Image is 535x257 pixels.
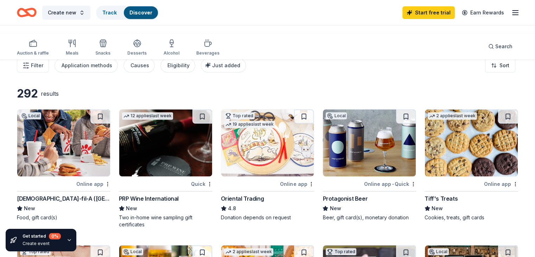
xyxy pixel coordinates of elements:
img: Image for PRP Wine International [119,109,212,176]
button: Auction & raffle [17,36,49,59]
a: Home [17,4,37,21]
div: Oriental Trading [221,194,264,203]
span: New [24,204,35,213]
span: 4.8 [228,204,236,213]
span: Create new [48,8,76,17]
div: Causes [130,61,149,70]
a: Start free trial [402,6,455,19]
img: Image for Chick-fil-A (Charlotte) [17,109,110,176]
div: Beer, gift card(s), monetary donation [323,214,416,221]
span: Sort [499,61,509,70]
div: Two in-home wine sampling gift certificates [119,214,212,228]
button: Application methods [55,58,118,73]
a: Earn Rewards [458,6,508,19]
div: Local [428,248,449,255]
div: Food, gift card(s) [17,214,110,221]
div: Auction & raffle [17,50,49,56]
a: Image for Oriental TradingTop rated19 applieslast weekOnline appOriental Trading4.8Donation depen... [221,109,314,221]
span: • [392,181,394,187]
div: Local [326,112,347,119]
div: Get started [23,233,61,239]
div: Online app [76,180,110,188]
span: Search [495,42,512,51]
div: Alcohol [164,50,179,56]
div: Cookies, treats, gift cards [425,214,518,221]
button: Snacks [95,36,110,59]
img: Image for Oriental Trading [221,109,314,176]
div: Online app Quick [364,180,416,188]
div: Donation depends on request [221,214,314,221]
a: Image for PRP Wine International12 applieslast weekQuickPRP Wine InternationalNewTwo in-home wine... [119,109,212,228]
div: Snacks [95,50,110,56]
div: Online app [280,180,314,188]
div: Tiff's Treats [425,194,458,203]
div: [DEMOGRAPHIC_DATA]-fil-A ([GEOGRAPHIC_DATA]) [17,194,110,203]
span: New [432,204,443,213]
button: Sort [485,58,515,73]
button: Beverages [196,36,219,59]
div: results [41,89,59,98]
a: Image for Chick-fil-A (Charlotte)LocalOnline app[DEMOGRAPHIC_DATA]-fil-A ([GEOGRAPHIC_DATA])NewFo... [17,109,110,221]
div: Local [122,248,143,255]
span: Just added [212,62,240,68]
div: Eligibility [167,61,190,70]
button: Alcohol [164,36,179,59]
div: Online app [484,180,518,188]
div: Application methods [62,61,112,70]
div: 12 applies last week [122,112,173,120]
div: Quick [191,180,212,188]
img: Image for Tiff's Treats [425,109,518,176]
span: New [126,204,137,213]
button: Just added [201,58,246,73]
button: Meals [66,36,78,59]
button: Desserts [127,36,147,59]
div: Local [20,112,41,119]
div: 2 applies last week [224,248,273,256]
div: Create event [23,241,61,246]
div: PRP Wine International [119,194,179,203]
span: Filter [31,61,43,70]
a: Track [102,10,117,15]
div: Top rated [326,248,356,255]
div: Protagonist Beer [323,194,368,203]
div: Beverages [196,50,219,56]
div: 0 % [49,233,61,239]
div: Top rated [224,112,255,119]
button: Eligibility [160,58,195,73]
span: New [330,204,341,213]
a: Image for Tiff's Treats2 applieslast weekOnline appTiff's TreatsNewCookies, treats, gift cards [425,109,518,221]
img: Image for Protagonist Beer [323,109,416,176]
div: Desserts [127,50,147,56]
div: Meals [66,50,78,56]
button: Causes [123,58,155,73]
a: Image for Protagonist BeerLocalOnline app•QuickProtagonist BeerNewBeer, gift card(s), monetary do... [323,109,416,221]
button: Search [483,39,518,54]
button: Filter [17,58,49,73]
button: Create new [42,6,90,20]
div: 292 [17,87,38,101]
button: TrackDiscover [96,6,159,20]
div: 2 applies last week [428,112,477,120]
div: 19 applies last week [224,121,275,128]
a: Discover [129,10,152,15]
